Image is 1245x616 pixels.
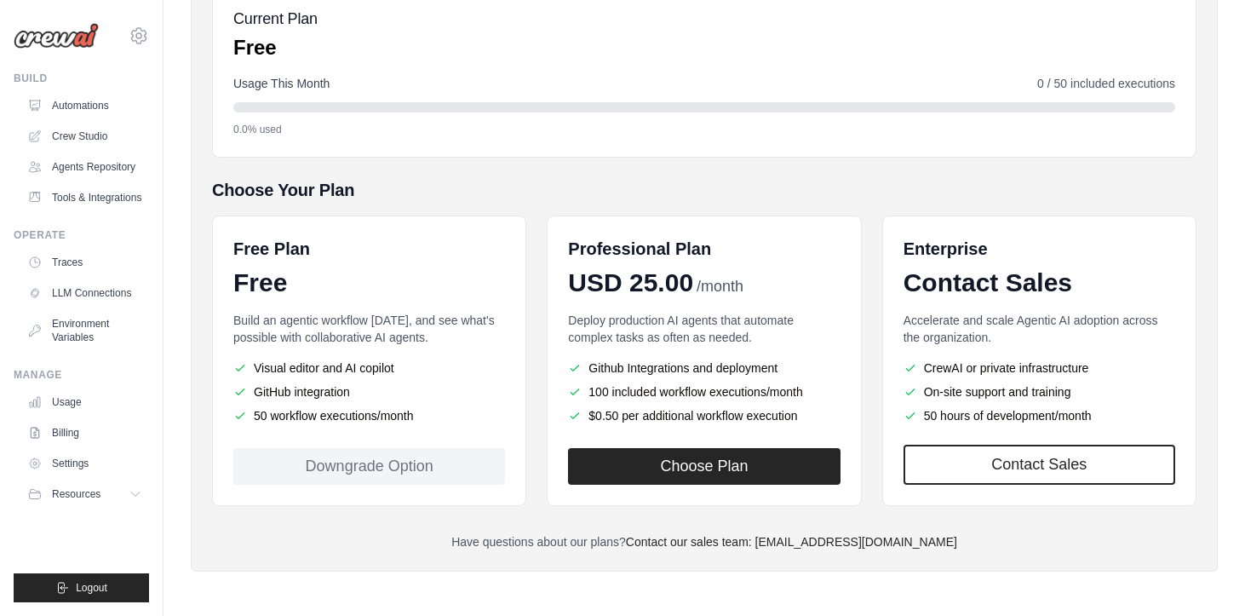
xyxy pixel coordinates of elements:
div: Operate [14,228,149,242]
li: 50 hours of development/month [904,407,1175,424]
li: 50 workflow executions/month [233,407,505,424]
span: USD 25.00 [568,268,693,298]
a: Contact Sales [904,445,1175,485]
a: Automations [20,92,149,119]
span: Logout [76,581,107,595]
li: CrewAI or private infrastructure [904,360,1175,377]
button: Resources [20,481,149,508]
li: Visual editor and AI copilot [233,360,505,377]
a: Usage [20,389,149,416]
li: GitHub integration [233,383,505,400]
div: Downgrade Option [233,448,505,485]
div: Manage [14,368,149,382]
span: 0 / 50 included executions [1037,75,1175,92]
a: Agents Repository [20,153,149,181]
span: /month [697,275,743,298]
li: Github Integrations and deployment [568,360,840,377]
a: LLM Connections [20,279,149,307]
p: Deploy production AI agents that automate complex tasks as often as needed. [568,312,840,346]
a: Tools & Integrations [20,184,149,211]
iframe: Chat Widget [1160,534,1245,616]
h6: Free Plan [233,237,310,261]
button: Choose Plan [568,448,840,485]
li: 100 included workflow executions/month [568,383,840,400]
p: Have questions about our plans? [212,533,1196,550]
span: 0.0% used [233,123,282,136]
a: Crew Studio [20,123,149,150]
a: Billing [20,419,149,446]
p: Accelerate and scale Agentic AI adoption across the organization. [904,312,1175,346]
h5: Current Plan [233,7,318,31]
span: Resources [52,487,100,501]
h5: Choose Your Plan [212,178,1196,202]
div: Contact Sales [904,268,1175,298]
div: Build [14,72,149,85]
h6: Enterprise [904,237,1175,261]
a: Environment Variables [20,310,149,351]
a: Traces [20,249,149,276]
h6: Professional Plan [568,237,711,261]
div: Free [233,268,505,298]
li: $0.50 per additional workflow execution [568,407,840,424]
p: Free [233,34,318,61]
p: Build an agentic workflow [DATE], and see what's possible with collaborative AI agents. [233,312,505,346]
a: Contact our sales team: [EMAIL_ADDRESS][DOMAIN_NAME] [626,535,957,549]
img: Logo [14,23,99,49]
button: Logout [14,573,149,602]
span: Usage This Month [233,75,330,92]
li: On-site support and training [904,383,1175,400]
a: Settings [20,450,149,477]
